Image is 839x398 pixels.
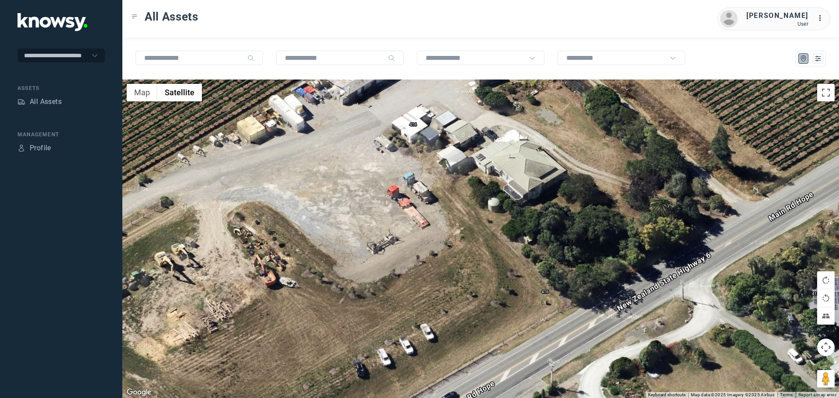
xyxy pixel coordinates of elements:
button: Tilt map [817,307,835,325]
div: Map [800,55,808,62]
button: Show satellite imagery [157,84,202,101]
a: Open this area in Google Maps (opens a new window) [125,387,153,398]
a: Terms [780,392,793,397]
div: All Assets [30,97,62,107]
a: Report a map error [798,392,836,397]
div: Search [388,55,395,62]
img: Google [125,387,153,398]
img: Application Logo [17,13,87,31]
button: Map camera controls [817,339,835,356]
div: Profile [17,144,25,152]
tspan: ... [818,15,826,21]
div: Toggle Menu [132,14,138,20]
div: Assets [17,98,25,106]
img: avatar.png [720,10,738,28]
a: ProfileProfile [17,143,51,153]
div: Assets [17,84,105,92]
button: Toggle fullscreen view [817,84,835,101]
div: : [817,13,828,24]
div: List [814,55,822,62]
div: : [817,13,828,25]
button: Drag Pegman onto the map to open Street View [817,370,835,388]
div: [PERSON_NAME] [746,10,808,21]
span: All Assets [145,9,198,24]
span: Map data ©2025 Imagery ©2025 Airbus [691,392,775,397]
button: Rotate map clockwise [817,271,835,289]
div: Profile [30,143,51,153]
a: AssetsAll Assets [17,97,62,107]
div: Search [247,55,254,62]
button: Show street map [127,84,157,101]
div: Management [17,131,105,138]
button: Keyboard shortcuts [648,392,686,398]
button: Rotate map counterclockwise [817,289,835,307]
div: User [746,21,808,27]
